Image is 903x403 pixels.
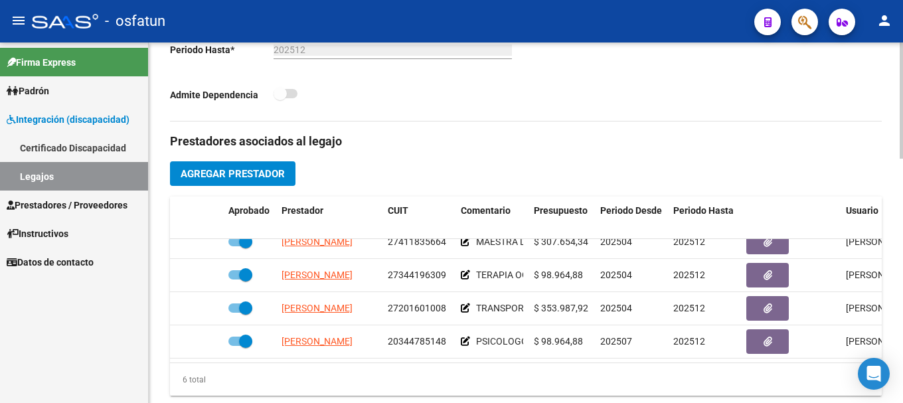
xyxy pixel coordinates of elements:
span: Agregar Prestador [181,168,285,180]
span: 27201601008 [388,303,446,313]
div: Open Intercom Messenger [858,358,890,390]
h3: Prestadores asociados al legajo [170,132,882,151]
datatable-header-cell: CUIT [382,197,455,240]
span: Firma Express [7,55,76,70]
span: 202507 [600,336,632,347]
datatable-header-cell: Presupuesto [529,197,595,240]
span: Periodo Hasta [673,205,734,216]
span: $ 98.964,88 [534,336,583,347]
span: Aprobado [228,205,270,216]
div: 6 total [170,372,206,387]
span: 202504 [600,303,632,313]
span: 202512 [673,236,705,247]
span: Usuario [846,205,878,216]
span: $ 307.654,34 [534,236,588,247]
datatable-header-cell: Prestador [276,197,382,240]
span: Prestadores / Proveedores [7,198,127,212]
span: 20344785148 [388,336,446,347]
span: - osfatun [105,7,165,36]
span: Comentario [461,205,511,216]
span: Periodo Desde [600,205,662,216]
datatable-header-cell: Aprobado [223,197,276,240]
span: [PERSON_NAME] [282,270,353,280]
span: 202512 [673,270,705,280]
span: 27344196309 [388,270,446,280]
mat-icon: person [876,13,892,29]
span: 202512 [673,336,705,347]
span: [PERSON_NAME] [282,336,353,347]
span: [PERSON_NAME] [282,303,353,313]
p: Periodo Hasta [170,42,274,57]
span: Integración (discapacidad) [7,112,129,127]
span: MAESTRA DE APOYO [476,236,564,247]
span: $ 98.964,88 [534,270,583,280]
span: 202504 [600,270,632,280]
span: Datos de contacto [7,255,94,270]
span: Padrón [7,84,49,98]
span: Presupuesto [534,205,588,216]
span: PSICOLOGO [476,336,528,347]
span: $ 353.987,92 [534,303,588,313]
span: TERAPIA OCUPACIONAL [476,270,578,280]
span: 27411835664 [388,236,446,247]
datatable-header-cell: Comentario [455,197,529,240]
span: [PERSON_NAME] [282,236,353,247]
button: Agregar Prestador [170,161,295,186]
span: TRANSPORTE [476,303,534,313]
mat-icon: menu [11,13,27,29]
span: Prestador [282,205,323,216]
span: 202512 [673,303,705,313]
p: Admite Dependencia [170,88,274,102]
span: CUIT [388,205,408,216]
span: 202504 [600,236,632,247]
datatable-header-cell: Periodo Hasta [668,197,741,240]
span: Instructivos [7,226,68,241]
datatable-header-cell: Periodo Desde [595,197,668,240]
